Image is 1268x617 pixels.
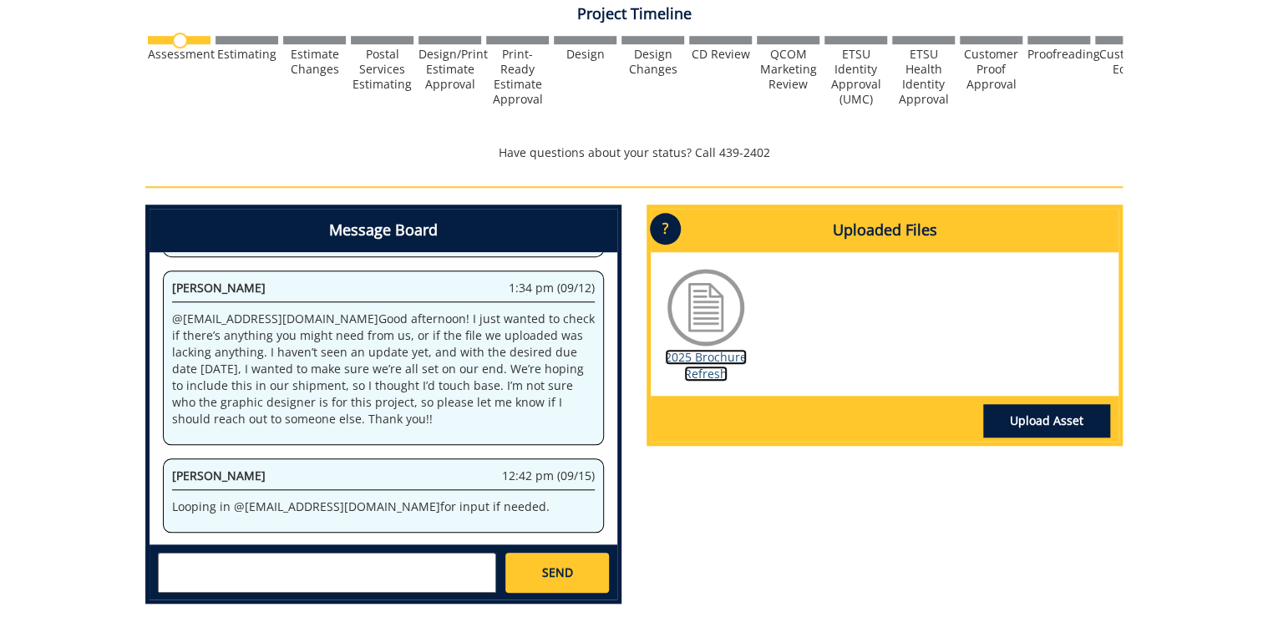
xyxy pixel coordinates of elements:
span: SEND [541,564,572,581]
div: Estimate Changes [283,47,346,77]
div: Print-Ready Estimate Approval [486,47,549,107]
span: 1:34 pm (09/12) [509,280,595,296]
div: CD Review [689,47,752,62]
h4: Uploaded Files [651,209,1118,252]
span: [PERSON_NAME] [172,468,266,483]
a: SEND [505,553,609,593]
div: QCOM Marketing Review [757,47,819,92]
textarea: messageToSend [158,553,496,593]
p: Looping in @ [EMAIL_ADDRESS][DOMAIN_NAME] for input if needed. [172,498,595,515]
div: Assessment [148,47,210,62]
span: [PERSON_NAME] [172,280,266,296]
div: Proofreading [1027,47,1090,62]
div: Design [554,47,616,62]
div: Postal Services Estimating [351,47,413,92]
a: Upload Asset [983,404,1110,437]
p: ? [650,213,681,245]
div: Design/Print Estimate Approval [418,47,481,92]
div: Customer Proof Approval [960,47,1022,92]
div: Estimating [216,47,278,62]
h4: Project Timeline [145,6,1123,23]
div: ETSU Health Identity Approval [892,47,955,107]
p: @ [EMAIL_ADDRESS][DOMAIN_NAME] Good afternoon! I just wanted to check if there’s anything you mig... [172,311,595,427]
div: ETSU Identity Approval (UMC) [824,47,887,107]
div: Customer Edits [1095,47,1158,77]
img: no [172,33,188,48]
span: 12:42 pm (09/15) [502,468,595,484]
div: Design Changes [621,47,684,77]
h4: Message Board [150,209,617,252]
p: Have questions about your status? Call 439-2402 [145,144,1123,161]
a: 2025 Brochure Refresh [665,349,747,382]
